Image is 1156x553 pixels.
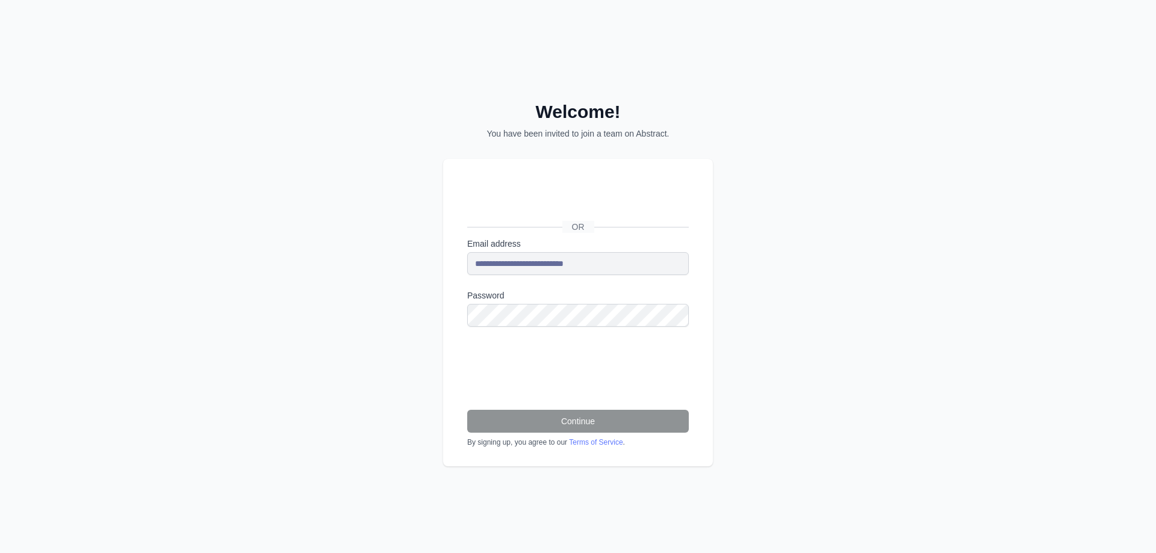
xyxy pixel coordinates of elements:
[443,101,713,123] h2: Welcome!
[443,128,713,140] p: You have been invited to join a team on Abstract.
[467,289,689,301] label: Password
[467,437,689,447] div: By signing up, you agree to our .
[467,341,650,388] iframe: reCAPTCHA
[569,438,623,446] a: Terms of Service
[461,187,693,213] iframe: Sign in with Google Button
[467,238,689,250] label: Email address
[467,410,689,433] button: Continue
[562,221,594,233] span: OR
